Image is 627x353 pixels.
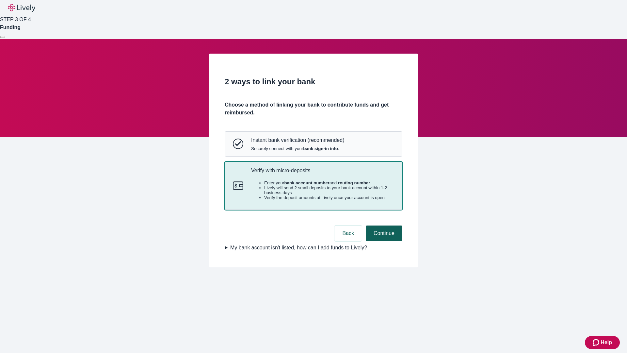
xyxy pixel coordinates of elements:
span: Securely connect with your . [251,146,344,151]
li: Enter your and [264,180,394,185]
svg: Micro-deposits [233,180,243,191]
button: Zendesk support iconHelp [585,336,620,349]
h4: Choose a method of linking your bank to contribute funds and get reimbursed. [225,101,402,117]
strong: routing number [338,180,370,185]
svg: Instant bank verification [233,139,243,149]
p: Verify with micro-deposits [251,167,394,174]
img: Lively [8,4,35,12]
strong: bank sign-in info [303,146,338,151]
span: Help [601,339,612,346]
svg: Zendesk support icon [593,339,601,346]
li: Verify the deposit amounts at Lively once your account is open [264,195,394,200]
li: Lively will send 2 small deposits to your bank account within 1-2 business days [264,185,394,195]
button: Back [334,226,362,241]
summary: My bank account isn't listed, how can I add funds to Lively? [225,244,402,252]
button: Continue [366,226,402,241]
button: Instant bank verificationInstant bank verification (recommended)Securely connect with yourbank si... [225,132,402,156]
button: Micro-depositsVerify with micro-depositsEnter yourbank account numberand routing numberLively wil... [225,162,402,210]
p: Instant bank verification (recommended) [251,137,344,143]
h2: 2 ways to link your bank [225,76,402,88]
strong: bank account number [284,180,330,185]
